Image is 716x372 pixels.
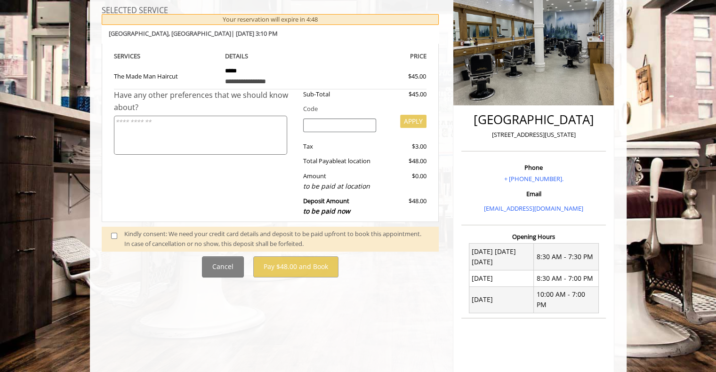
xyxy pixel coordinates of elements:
[114,62,218,89] td: The Made Man Haircut
[383,171,426,191] div: $0.00
[202,256,244,277] button: Cancel
[303,206,350,215] span: to be paid now
[534,286,599,313] td: 10:00 AM - 7:00 PM
[303,197,350,215] b: Deposit Amount
[341,157,370,165] span: at location
[102,7,439,15] h3: SELECTED SERVICE
[383,89,426,99] div: $45.00
[461,233,606,240] h3: Opening Hours
[484,204,583,213] a: [EMAIL_ADDRESS][DOMAIN_NAME]
[464,190,603,197] h3: Email
[124,229,429,249] div: Kindly consent: We need your credit card details and deposit to be paid upfront to book this appo...
[296,142,383,151] div: Tax
[374,71,426,81] div: $45.00
[383,142,426,151] div: $3.00
[296,171,383,191] div: Amount
[218,51,322,62] th: DETAILS
[109,29,278,38] b: [GEOGRAPHIC_DATA] | [DATE] 3:10 PM
[469,286,534,313] td: [DATE]
[169,29,231,38] span: , [GEOGRAPHIC_DATA]
[383,156,426,166] div: $48.00
[114,51,218,62] th: SERVICE
[464,164,603,171] h3: Phone
[303,181,376,191] div: to be paid at location
[504,174,563,183] a: + [PHONE_NUMBER].
[383,196,426,216] div: $48.00
[137,52,140,60] span: S
[296,89,383,99] div: Sub-Total
[253,256,338,277] button: Pay $48.00 and Book
[464,113,603,127] h2: [GEOGRAPHIC_DATA]
[102,14,439,25] div: Your reservation will expire in 4:48
[534,270,599,286] td: 8:30 AM - 7:00 PM
[464,130,603,140] p: [STREET_ADDRESS][US_STATE]
[534,244,599,270] td: 8:30 AM - 7:30 PM
[114,89,297,113] div: Have any other preferences that we should know about?
[469,244,534,270] td: [DATE] [DATE] [DATE]
[296,156,383,166] div: Total Payable
[322,51,427,62] th: PRICE
[469,270,534,286] td: [DATE]
[400,115,426,128] button: APPLY
[296,104,426,114] div: Code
